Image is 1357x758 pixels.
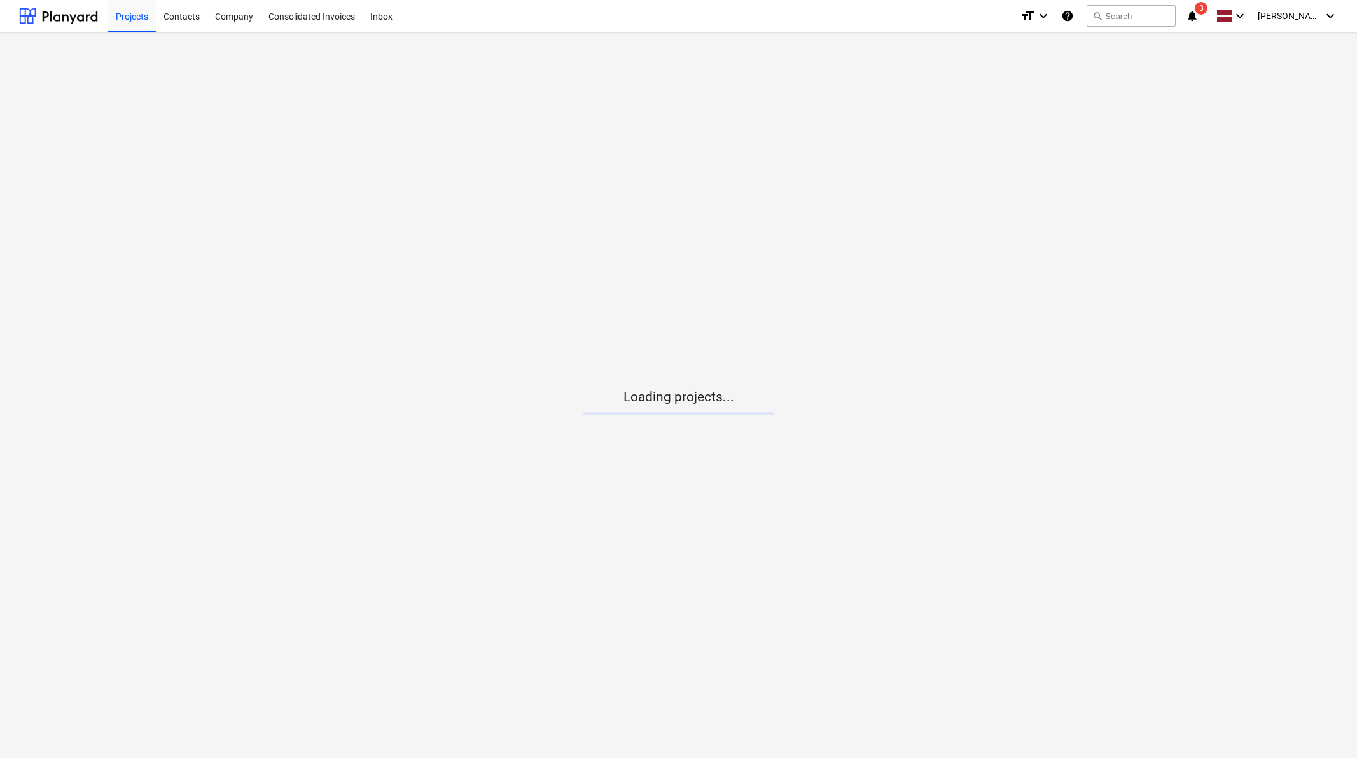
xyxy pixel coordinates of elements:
i: notifications [1186,8,1199,24]
span: search [1092,11,1103,21]
span: [PERSON_NAME] Grāmatnieks [1258,11,1321,22]
i: Knowledge base [1061,8,1074,24]
i: keyboard_arrow_down [1232,8,1248,24]
i: format_size [1020,8,1036,24]
button: Search [1087,5,1176,27]
i: keyboard_arrow_down [1036,8,1051,24]
i: keyboard_arrow_down [1323,8,1338,24]
span: 3 [1195,2,1207,15]
p: Loading projects... [583,389,774,406]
